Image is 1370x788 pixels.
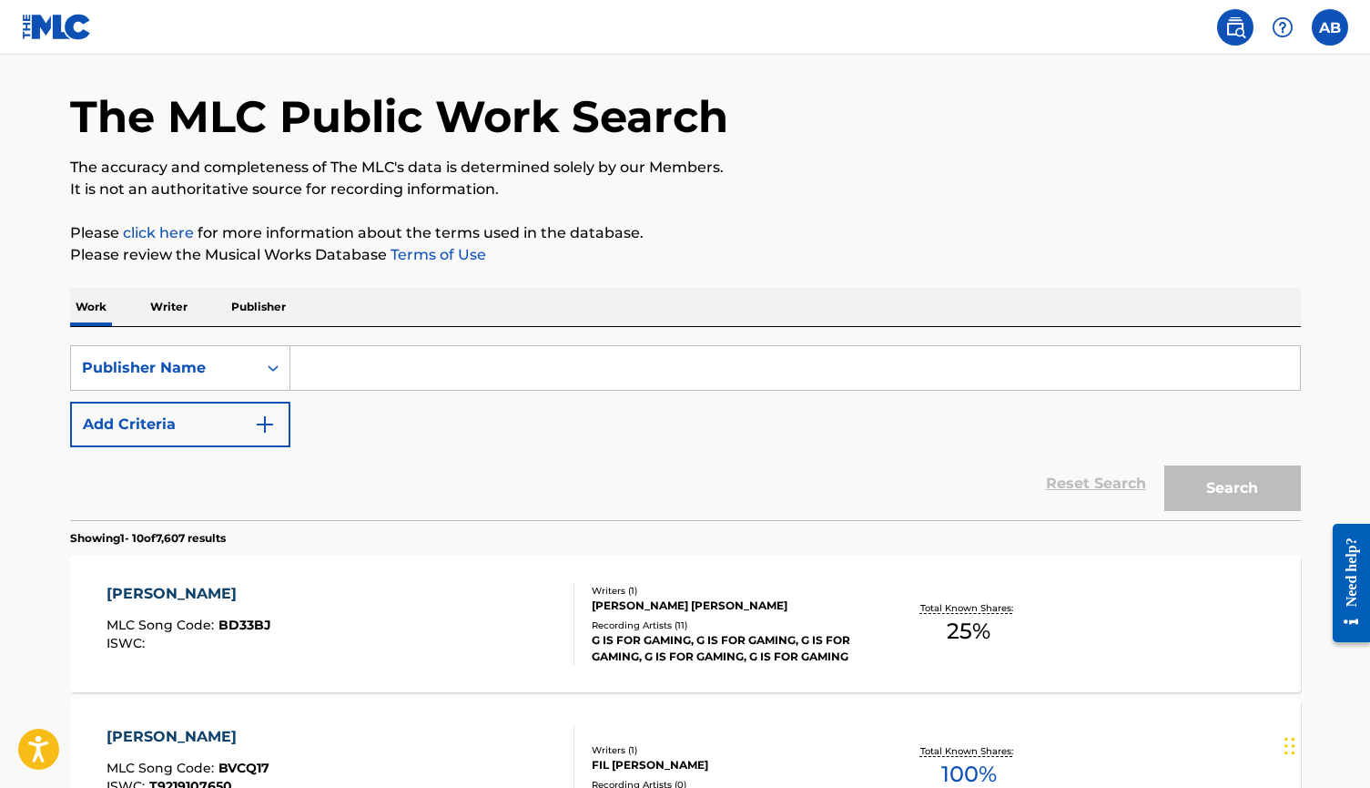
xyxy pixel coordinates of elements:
span: BD33BJ [218,617,271,633]
div: [PERSON_NAME] [PERSON_NAME] [592,598,867,614]
a: [PERSON_NAME]MLC Song Code:BD33BJISWC:Writers (1)[PERSON_NAME] [PERSON_NAME]Recording Artists (11... [70,556,1301,692]
div: Help [1264,9,1301,46]
a: Terms of Use [387,246,486,263]
div: G IS FOR GAMING, G IS FOR GAMING, G IS FOR GAMING, G IS FOR GAMING, G IS FOR GAMING [592,632,867,665]
p: Please for more information about the terms used in the database. [70,222,1301,244]
div: Writers ( 1 ) [592,584,867,598]
p: Work [70,288,112,326]
p: Total Known Shares: [920,601,1018,615]
img: help [1272,16,1294,38]
img: 9d2ae6d4665cec9f34b9.svg [254,414,276,435]
div: FIL [PERSON_NAME] [592,757,867,773]
p: Total Known Shares: [920,744,1018,758]
form: Search Form [70,345,1301,520]
h1: The MLC Public Work Search [70,89,728,144]
span: BVCQ17 [218,760,269,776]
a: click here [123,224,194,241]
div: Writers ( 1 ) [592,743,867,757]
p: Showing 1 - 10 of 7,607 results [70,530,226,547]
div: User Menu [1312,9,1348,46]
div: Recording Artists ( 11 ) [592,619,867,632]
iframe: Chat Widget [1279,701,1370,788]
div: [PERSON_NAME] [107,726,269,748]
a: Public Search [1217,9,1253,46]
img: search [1224,16,1246,38]
span: ISWC : [107,635,149,651]
p: The accuracy and completeness of The MLC's data is determined solely by our Members. [70,157,1301,179]
span: MLC Song Code : [107,760,218,776]
span: MLC Song Code : [107,617,218,633]
button: Add Criteria [70,402,290,447]
p: It is not an authoritative source for recording information. [70,179,1301,200]
img: MLC Logo [22,14,92,40]
div: Drag [1284,719,1295,773]
p: Publisher [226,288,291,326]
iframe: Resource Center [1319,506,1370,661]
div: [PERSON_NAME] [107,583,271,605]
p: Please review the Musical Works Database [70,244,1301,266]
span: 25 % [947,615,990,648]
p: Writer [145,288,193,326]
div: Publisher Name [82,357,246,379]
